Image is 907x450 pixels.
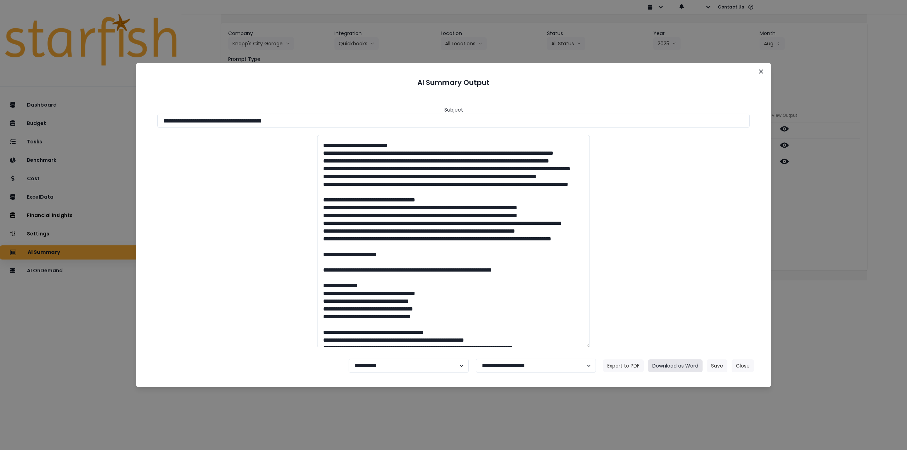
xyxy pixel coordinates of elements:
button: Close [755,66,767,77]
button: Export to PDF [603,359,644,372]
header: Subject [444,106,463,114]
header: AI Summary Output [145,72,762,93]
button: Save [707,359,727,372]
button: Download as Word [648,359,703,372]
button: Close [732,359,754,372]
